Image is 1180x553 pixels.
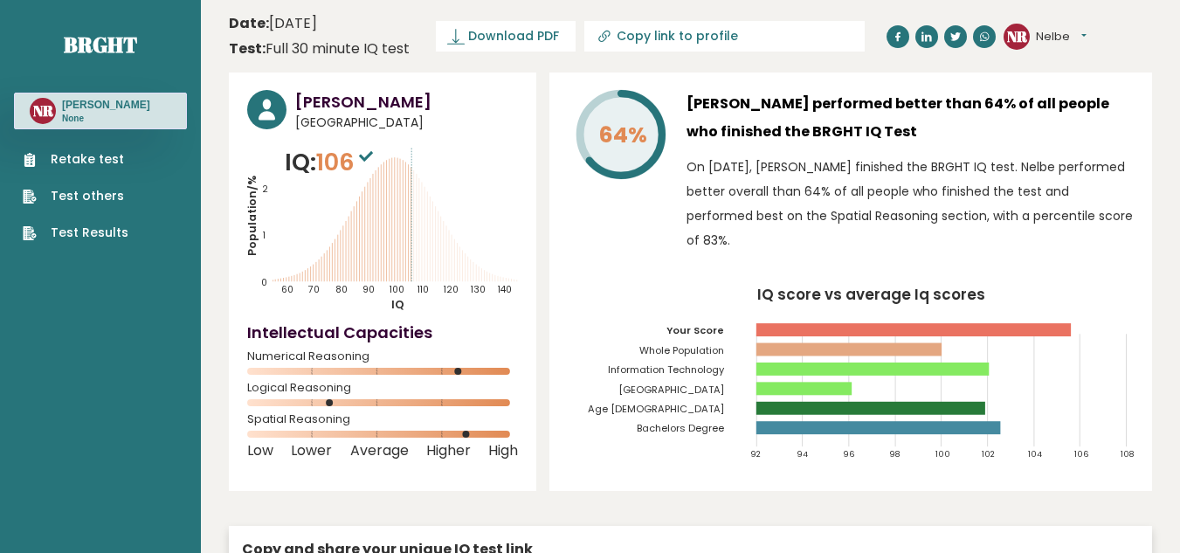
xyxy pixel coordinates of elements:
tspan: Information Technology [608,363,725,377]
span: Low [247,447,273,454]
a: Test Results [23,224,128,242]
tspan: 130 [471,283,486,296]
b: Test: [229,38,266,59]
time: [DATE] [229,13,317,34]
tspan: 60 [281,283,293,296]
tspan: 0 [261,277,267,290]
span: Logical Reasoning [247,384,518,391]
tspan: IQ score vs average Iq scores [757,284,985,305]
h4: Intellectual Capacities [247,321,518,344]
a: Retake test [23,150,128,169]
div: Full 30 minute IQ test [229,38,410,59]
tspan: Bachelors Degree [637,421,724,435]
tspan: 98 [890,448,901,460]
span: [GEOGRAPHIC_DATA] [295,114,518,132]
text: NR [1007,25,1028,45]
tspan: 104 [1029,448,1043,460]
span: 106 [316,146,377,178]
a: Download PDF [436,21,576,52]
tspan: 90 [362,283,375,296]
tspan: [GEOGRAPHIC_DATA] [618,383,724,397]
b: Date: [229,13,269,33]
tspan: 94 [797,448,809,460]
h3: [PERSON_NAME] performed better than 64% of all people who finished the BRGHT IQ Test [687,90,1134,146]
tspan: 70 [308,283,321,296]
p: On [DATE], [PERSON_NAME] finished the BRGHT IQ test. Nelbe performed better overall than 64% of a... [687,155,1134,252]
tspan: IQ [392,297,405,312]
h3: [PERSON_NAME] [295,90,518,114]
a: Brght [64,31,137,59]
text: NR [33,100,54,121]
h3: [PERSON_NAME] [62,98,150,112]
tspan: 92 [751,448,762,460]
tspan: 120 [445,283,459,296]
span: High [488,447,518,454]
span: Higher [426,447,471,454]
span: Numerical Reasoning [247,353,518,360]
tspan: 2 [262,183,268,196]
tspan: 80 [336,283,348,296]
tspan: Whole Population [639,343,724,357]
tspan: 96 [844,448,856,460]
span: Download PDF [468,27,559,45]
a: Test others [23,187,128,205]
p: None [62,113,150,125]
tspan: 64% [598,120,647,150]
tspan: 1 [263,229,266,242]
tspan: 100 [936,448,951,460]
button: Nelbe [1036,28,1087,45]
tspan: 100 [390,283,405,296]
p: IQ: [285,145,377,180]
tspan: 108 [1121,448,1135,460]
span: Average [350,447,409,454]
tspan: 140 [499,283,513,296]
tspan: Your Score [666,323,724,337]
tspan: Age [DEMOGRAPHIC_DATA] [588,402,724,416]
span: Spatial Reasoning [247,416,518,423]
tspan: 110 [418,283,430,296]
tspan: 106 [1074,448,1089,460]
tspan: Population/% [245,176,259,256]
tspan: 102 [983,448,996,460]
span: Lower [291,447,332,454]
